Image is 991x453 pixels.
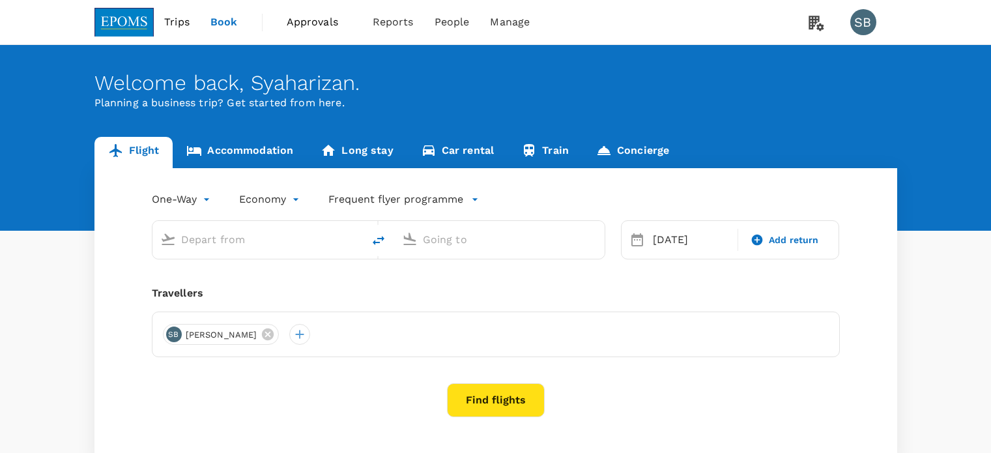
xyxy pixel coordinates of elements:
a: Car rental [407,137,508,168]
a: Accommodation [173,137,307,168]
p: Frequent flyer programme [328,192,463,207]
span: Manage [490,14,530,30]
div: One-Way [152,189,213,210]
button: Open [596,238,598,241]
span: Approvals [287,14,352,30]
div: Economy [239,189,302,210]
div: SB[PERSON_NAME] [163,324,280,345]
button: Find flights [447,383,545,417]
p: Planning a business trip? Get started from here. [94,95,897,111]
div: SB [166,327,182,342]
span: Reports [373,14,414,30]
div: [DATE] [648,227,735,253]
span: People [435,14,470,30]
a: Flight [94,137,173,168]
a: Concierge [582,137,683,168]
input: Going to [423,229,577,250]
span: Add return [769,233,819,247]
div: SB [850,9,876,35]
button: Frequent flyer programme [328,192,479,207]
span: Trips [164,14,190,30]
span: [PERSON_NAME] [178,329,265,342]
div: Travellers [152,285,840,301]
a: Long stay [307,137,407,168]
a: Train [508,137,582,168]
div: Welcome back , Syaharizan . [94,71,897,95]
button: delete [363,225,394,256]
input: Depart from [181,229,336,250]
button: Open [354,238,356,241]
img: EPOMS SDN BHD [94,8,154,37]
span: Book [210,14,238,30]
